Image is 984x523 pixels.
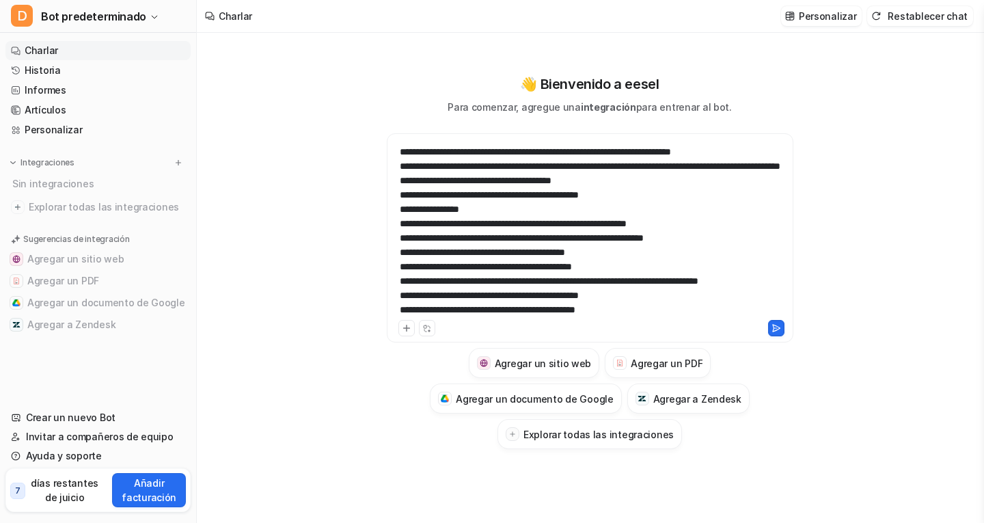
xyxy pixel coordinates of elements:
[5,446,191,466] a: Ayuda y soporte
[25,64,61,76] font: Historia
[5,314,191,336] button: Agregar a ZendeskAgregar a Zendesk
[25,84,66,96] font: Informes
[5,198,191,217] a: Explorar todas las integraciones
[5,270,191,292] button: Agregar un PDFAgregar un PDF
[25,44,58,56] font: Charlar
[520,76,659,92] font: 👋 Bienvenido a eesel
[469,348,599,378] button: Agregar un sitio webAgregar un sitio web
[799,10,857,22] font: Personalizar
[27,275,99,286] font: Agregar un PDF
[5,248,191,270] button: Agregar un sitio webAgregar un sitio web
[17,8,27,24] font: D
[25,124,83,135] font: Personalizar
[31,477,98,503] font: días restantes de juicio
[27,253,124,265] font: Agregar un sitio web
[867,6,973,26] button: Restablecer chat
[480,359,489,368] img: Agregar un sitio web
[441,394,450,403] img: Agregar un documento de Google
[5,408,191,427] a: Crear un nuevo Bot
[174,158,183,167] img: menu_add.svg
[25,104,66,116] font: Artículos
[11,200,25,214] img: Explora todas las integraciones
[653,393,741,405] font: Agregar a Zendesk
[122,477,176,503] font: Añadir facturación
[26,431,174,442] font: Invitar a compañeros de equipo
[523,429,674,440] font: Explorar todas las integraciones
[448,101,581,113] font: Para comenzar, agregue una
[20,157,74,167] font: Integraciones
[605,348,711,378] button: Agregar un PDFAgregar un PDF
[29,201,179,213] font: Explorar todas las integraciones
[26,412,115,423] font: Crear un nuevo Bot
[5,292,191,314] button: Agregar un documento de GoogleAgregar un documento de Google
[12,299,20,307] img: Agregar un documento de Google
[26,450,102,461] font: Ayuda y soporte
[785,11,795,21] img: personalizar
[5,61,191,80] a: Historia
[627,384,750,414] button: Agregar a ZendeskAgregar a Zendesk
[781,6,862,26] button: Personalizar
[27,319,115,330] font: Agregar a Zendesk
[497,419,682,449] button: Explorar todas las integraciones
[12,255,20,263] img: Agregar un sitio web
[5,156,79,170] button: Integraciones
[23,234,130,244] font: Sugerencias de integración
[616,359,625,367] img: Agregar un PDF
[27,297,185,308] font: Agregar un documento de Google
[12,277,20,285] img: Agregar un PDF
[871,11,881,21] img: reiniciar
[15,485,20,496] font: 7
[581,101,636,113] font: integración
[631,358,702,369] font: Agregar un PDF
[12,178,94,189] font: Sin integraciones
[5,100,191,120] a: Artículos
[638,394,646,403] img: Agregar a Zendesk
[41,10,146,23] font: Bot predeterminado
[888,10,968,22] font: Restablecer chat
[8,158,18,167] img: expandir menú
[5,41,191,60] a: Charlar
[112,473,186,507] button: Añadir facturación
[495,358,591,369] font: Agregar un sitio web
[219,10,252,22] font: Charlar
[456,393,614,405] font: Agregar un documento de Google
[5,427,191,446] a: Invitar a compañeros de equipo
[430,384,622,414] button: Agregar un documento de GoogleAgregar un documento de Google
[636,101,732,113] font: para entrenar al bot.
[5,120,191,139] a: Personalizar
[5,81,191,100] a: Informes
[12,321,20,329] img: Agregar a Zendesk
